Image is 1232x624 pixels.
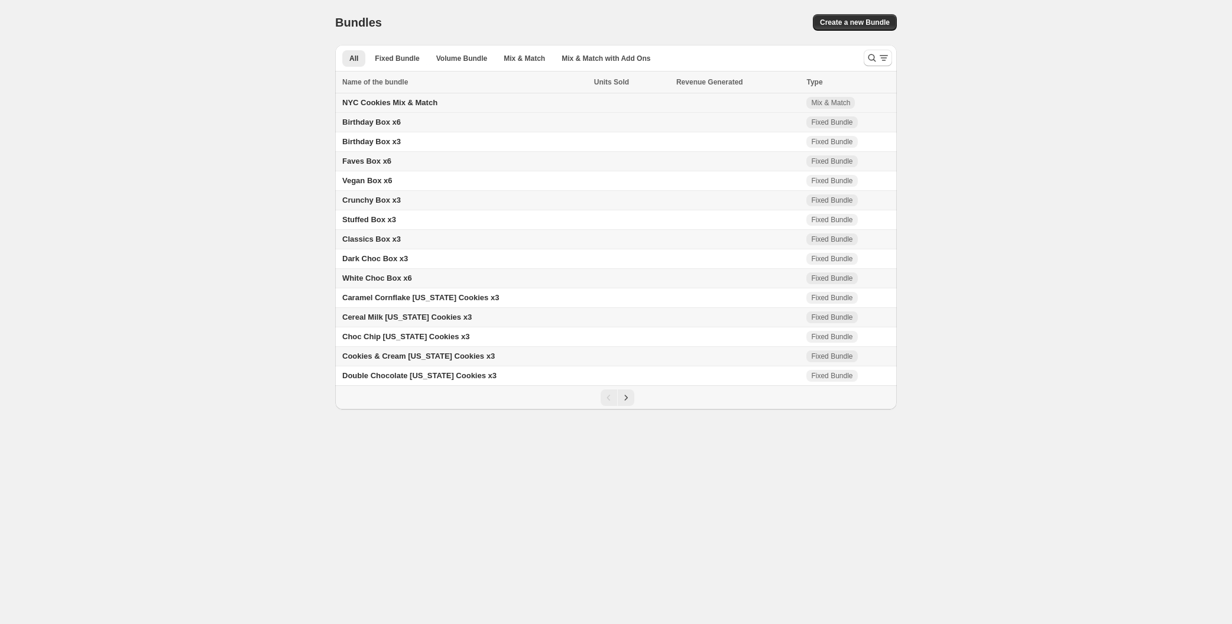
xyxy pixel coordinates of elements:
span: Mix & Match [504,54,545,63]
span: Volume Bundle [436,54,487,63]
button: Search and filter results [864,50,892,66]
span: Caramel Cornflake [US_STATE] Cookies x3 [342,293,499,302]
span: Fixed Bundle [811,313,852,322]
span: Fixed Bundle [811,293,852,303]
span: Revenue Generated [676,76,743,88]
button: Units Sold [594,76,641,88]
span: Classics Box x3 [342,235,401,243]
span: Choc Chip [US_STATE] Cookies x3 [342,332,470,341]
span: Stuffed Box x3 [342,215,396,224]
span: Fixed Bundle [375,54,419,63]
span: Units Sold [594,76,629,88]
span: Fixed Bundle [811,371,852,381]
span: All [349,54,358,63]
span: Cereal Milk [US_STATE] Cookies x3 [342,313,472,321]
span: Fixed Bundle [811,118,852,127]
span: Mix & Match with Add Ons [562,54,650,63]
span: Fixed Bundle [811,196,852,205]
span: Vegan Box x6 [342,176,393,185]
button: Create a new Bundle [813,14,897,31]
span: Fixed Bundle [811,157,852,166]
span: Double Chocolate [US_STATE] Cookies x3 [342,371,497,380]
span: Birthday Box x3 [342,137,401,146]
span: Crunchy Box x3 [342,196,401,204]
nav: Pagination [335,385,897,409]
span: Fixed Bundle [811,137,852,147]
span: Create a new Bundle [820,18,890,27]
h1: Bundles [335,15,382,30]
span: Fixed Bundle [811,332,852,342]
button: Revenue Generated [676,76,755,88]
span: Birthday Box x6 [342,118,401,126]
span: Fixed Bundle [811,215,852,225]
span: Fixed Bundle [811,235,852,244]
span: White Choc Box x6 [342,274,412,282]
span: Fixed Bundle [811,176,852,186]
div: Type [806,76,890,88]
span: Dark Choc Box x3 [342,254,408,263]
span: NYC Cookies Mix & Match [342,98,437,107]
span: Faves Box x6 [342,157,391,165]
span: Fixed Bundle [811,254,852,264]
span: Cookies & Cream [US_STATE] Cookies x3 [342,352,495,360]
span: Fixed Bundle [811,274,852,283]
button: Next [618,389,634,406]
span: Mix & Match [811,98,850,108]
div: Name of the bundle [342,76,587,88]
span: Fixed Bundle [811,352,852,361]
